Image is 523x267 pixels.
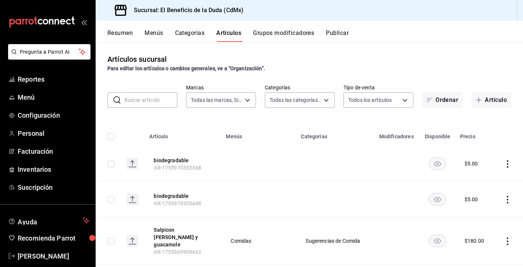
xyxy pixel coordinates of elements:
[18,251,89,261] span: [PERSON_NAME]
[107,65,265,71] strong: Para editar los artículos o cambios generales, ve a “Organización”.
[186,85,256,90] label: Marcas
[107,29,133,42] button: Resumen
[81,19,87,25] button: open_drawer_menu
[154,249,201,255] span: AR-1755969909462
[128,6,243,15] h3: Sucursal: El Beneficio de la Duda (CdMx)
[154,192,213,200] button: edit-product-location
[107,29,523,42] div: navigation tabs
[504,196,511,203] button: actions
[154,226,213,248] button: edit-product-location
[145,29,163,42] button: Menús
[221,122,296,146] th: Menús
[375,122,420,146] th: Modificadores
[306,238,365,243] span: Sugerencias de Comida
[429,193,446,206] button: availability-product
[18,128,89,138] span: Personal
[18,216,80,225] span: Ayuda
[18,233,89,243] span: Recomienda Parrot
[344,85,413,90] label: Tipo de venta
[18,110,89,120] span: Configuración
[107,54,167,65] div: Artículos sucursal
[270,96,321,104] span: Todas las categorías, Sin categoría
[429,235,446,247] button: availability-product
[18,164,89,174] span: Inventarios
[124,93,177,107] input: Buscar artículo
[216,29,241,42] button: Artículos
[18,146,89,156] span: Facturación
[8,44,90,60] button: Pregunta a Parrot AI
[18,74,89,84] span: Reportes
[504,160,511,168] button: actions
[5,53,90,61] a: Pregunta a Parrot AI
[145,122,221,146] th: Artículo
[472,92,511,108] button: Artículo
[154,165,201,171] span: AR-1755970353368
[348,96,392,104] span: Todos los artículos
[253,29,314,42] button: Grupos modificadores
[465,237,484,245] div: $ 180.00
[420,122,456,146] th: Disponible
[18,182,89,192] span: Suscripción
[326,29,349,42] button: Publicar
[296,122,374,146] th: Categorías
[20,48,79,56] span: Pregunta a Parrot AI
[465,196,478,203] div: $ 5.00
[154,200,201,206] span: AR-1755970320448
[504,238,511,245] button: actions
[154,157,213,164] button: edit-product-location
[175,29,205,42] button: Categorías
[465,160,478,167] div: $ 5.00
[265,85,335,90] label: Categorías
[456,122,494,146] th: Precio
[231,238,287,243] span: Comidas
[18,92,89,102] span: Menú
[429,157,446,170] button: availability-product
[191,96,242,104] span: Todas las marcas, Sin marca
[422,92,463,108] button: Ordenar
